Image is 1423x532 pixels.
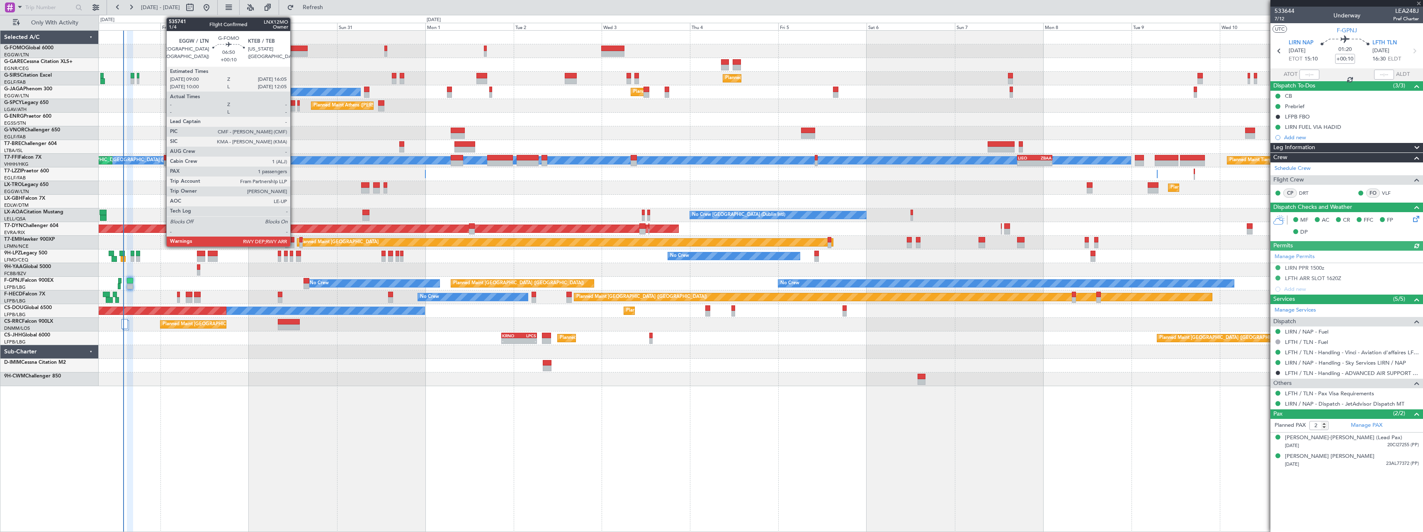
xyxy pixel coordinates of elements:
a: LFMN/NCE [4,243,29,249]
span: 9H-YAA [4,264,23,269]
a: LFMD/CEQ [4,257,28,263]
a: T7-BREChallenger 604 [4,141,57,146]
label: Planned PAX [1275,421,1306,430]
div: ZBAA [1035,155,1052,160]
div: No Crew [670,250,689,262]
div: Planned Maint [GEOGRAPHIC_DATA] ([GEOGRAPHIC_DATA]) [626,305,757,317]
span: F-HECD [4,292,22,297]
a: EVRA/RIX [4,230,25,236]
div: [DATE] [427,17,441,24]
a: VLF [1382,189,1401,197]
span: (3/3) [1393,81,1405,90]
a: G-SPCYLegacy 650 [4,100,49,105]
span: 533644 [1275,7,1294,15]
a: D-IMIMCessna Citation M2 [4,360,66,365]
button: UTC [1272,25,1287,33]
a: T7-DYNChallenger 604 [4,223,58,228]
a: G-SIRSCitation Excel [4,73,52,78]
a: G-GARECessna Citation XLS+ [4,59,73,64]
a: LFPB/LBG [4,284,26,290]
a: EDLW/DTM [4,202,29,208]
div: Underway [1333,11,1360,20]
div: - [502,339,519,343]
span: [DATE] - [DATE] [141,4,180,11]
a: 9H-LPZLegacy 500 [4,251,47,256]
div: LFPB FBO [1285,113,1310,120]
a: LX-AOACitation Mustang [4,210,63,215]
a: Schedule Crew [1275,164,1311,173]
div: Planned Maint Tianjin ([GEOGRAPHIC_DATA]) [1229,154,1326,167]
a: EGSS/STN [4,120,26,126]
span: CS-RRC [4,319,22,324]
span: Dispatch [1273,317,1296,326]
a: LFPB/LBG [4,312,26,318]
div: Fri 5 [778,23,867,30]
div: No Crew [420,291,439,303]
span: G-SPCY [4,100,22,105]
span: G-JAGA [4,87,23,92]
span: F-GPNJ [4,278,22,283]
span: ATOT [1284,70,1297,79]
div: Prebrief [1285,103,1304,110]
div: No Crew [GEOGRAPHIC_DATA] (Dublin Intl) [692,209,785,221]
a: EGLF/FAB [4,134,26,140]
span: [DATE] [1289,47,1306,55]
a: T7-LZZIPraetor 600 [4,169,49,174]
a: LTBA/ISL [4,148,23,154]
div: Sat 30 [249,23,337,30]
span: Dispatch To-Dos [1273,81,1315,91]
span: Crew [1273,153,1287,162]
span: LX-GBH [4,196,22,201]
div: KRNO [502,333,519,338]
div: Tue 2 [514,23,602,30]
span: CR [1343,216,1350,225]
div: Wed 3 [602,23,690,30]
span: ELDT [1388,55,1401,63]
span: AC [1322,216,1329,225]
a: Manage PAX [1351,421,1382,430]
a: F-HECDFalcon 7X [4,292,45,297]
a: LIRN / NAP - Dispatch - JetAdvisor Dispatch MT [1285,400,1404,407]
div: LIEO [1018,155,1035,160]
a: CS-RRCFalcon 900LX [4,319,53,324]
span: T7-LZZI [4,169,21,174]
span: 15:10 [1304,55,1318,63]
a: LFPB/LBG [4,298,26,304]
span: 9H-CWM [4,374,25,379]
a: LX-GBHFalcon 7X [4,196,45,201]
span: 7/12 [1275,15,1294,22]
a: LFPB/LBG [4,339,26,345]
a: DNMM/LOS [4,325,30,331]
a: T7-EMIHawker 900XP [4,237,55,242]
span: D-IMIM [4,360,21,365]
span: 9H-LPZ [4,251,21,256]
span: Dispatch Checks and Weather [1273,203,1352,212]
div: LIRN FUEL VIA HADID [1285,123,1341,131]
span: G-FOMO [4,46,25,51]
div: Thu 4 [690,23,778,30]
div: Planned Maint [GEOGRAPHIC_DATA] ([GEOGRAPHIC_DATA]) [163,318,293,331]
button: Refresh [283,1,333,14]
span: G-VNOR [4,128,24,133]
a: LFTH / TLN - Fuel [1285,339,1328,346]
a: DRT [1299,189,1318,197]
span: T7-FFI [4,155,19,160]
a: VHHH/HKG [4,161,29,167]
span: 01:20 [1338,46,1352,54]
div: Owner Ibiza [227,86,252,98]
span: [DATE] [1285,443,1299,449]
div: Planned Maint [GEOGRAPHIC_DATA] ([GEOGRAPHIC_DATA]) [560,332,690,344]
span: LX-TRO [4,182,22,187]
a: FCBB/BZV [4,271,26,277]
a: LX-TROLegacy 650 [4,182,49,187]
span: LIRN NAP [1289,39,1314,47]
span: LX-AOA [4,210,23,215]
span: T7-DYN [4,223,23,228]
div: Mon 8 [1043,23,1132,30]
span: G-SIRS [4,73,20,78]
div: No Crew [780,277,799,290]
div: CP [1283,189,1297,198]
div: Tue 9 [1132,23,1220,30]
div: Planned Maint [GEOGRAPHIC_DATA] ([GEOGRAPHIC_DATA]) [576,291,707,303]
a: LFTH / TLN - Handling - Vinci - Aviation d'affaires LFTH / TLN*****MY HANDLING**** [1285,349,1419,356]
